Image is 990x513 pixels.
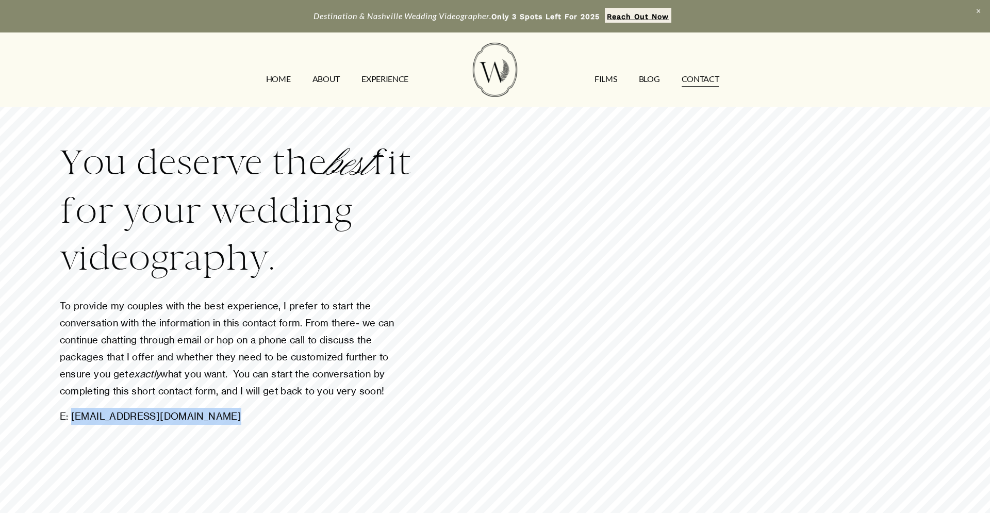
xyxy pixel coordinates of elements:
[361,71,408,88] a: EXPERIENCE
[60,297,412,400] p: To provide my couples with the best experience, I prefer to start the conversation with the infor...
[60,408,412,425] p: E: [EMAIL_ADDRESS][DOMAIN_NAME]
[266,71,291,88] a: HOME
[473,43,517,97] img: Wild Fern Weddings
[682,71,719,88] a: CONTACT
[60,139,412,281] h2: You deserve the fit for your wedding videography.
[605,8,671,23] a: Reach Out Now
[128,368,161,379] em: exactly
[639,71,660,88] a: Blog
[595,71,617,88] a: FILMS
[312,71,340,88] a: ABOUT
[326,142,372,187] em: best
[607,12,669,21] strong: Reach Out Now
